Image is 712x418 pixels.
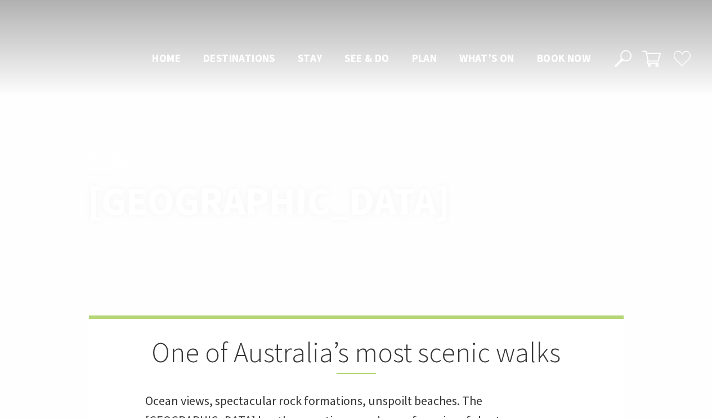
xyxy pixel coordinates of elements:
[203,51,275,65] span: Destinations
[298,51,323,65] span: Stay
[344,51,389,65] span: See & Do
[459,51,514,65] span: What’s On
[412,51,437,65] span: Plan
[88,180,406,223] h1: [GEOGRAPHIC_DATA]
[537,51,590,65] span: Book now
[141,50,602,68] nav: Main Menu
[152,51,181,65] span: Home
[145,336,567,374] h2: One of Australia’s most scenic walks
